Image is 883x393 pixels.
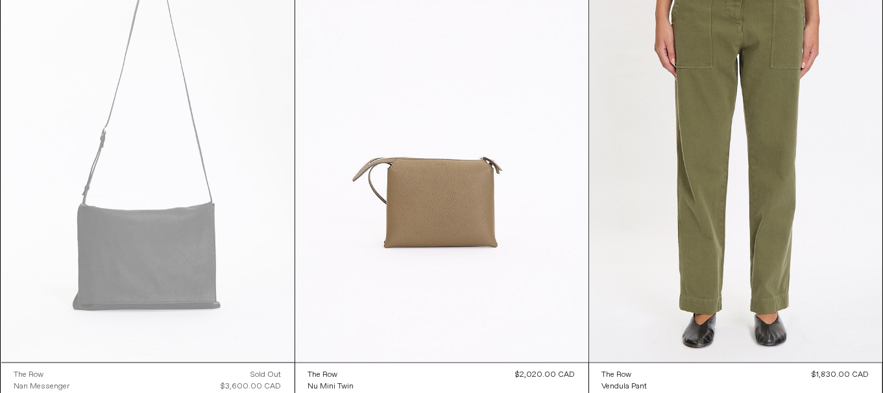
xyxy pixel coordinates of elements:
[602,382,647,393] div: Vendula Pant
[221,381,282,393] div: $3,600.00 CAD
[602,370,647,381] a: The Row
[516,370,575,381] div: $2,020.00 CAD
[308,370,354,381] a: The Row
[14,370,70,381] a: The Row
[308,382,354,393] div: Nu Mini Twin
[812,370,869,381] div: $1,830.00 CAD
[14,370,44,381] div: The Row
[308,381,354,393] a: Nu Mini Twin
[14,382,70,393] div: Nan Messenger
[251,370,282,381] div: Sold out
[602,381,647,393] a: Vendula Pant
[14,381,70,393] a: Nan Messenger
[308,370,338,381] div: The Row
[602,370,632,381] div: The Row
